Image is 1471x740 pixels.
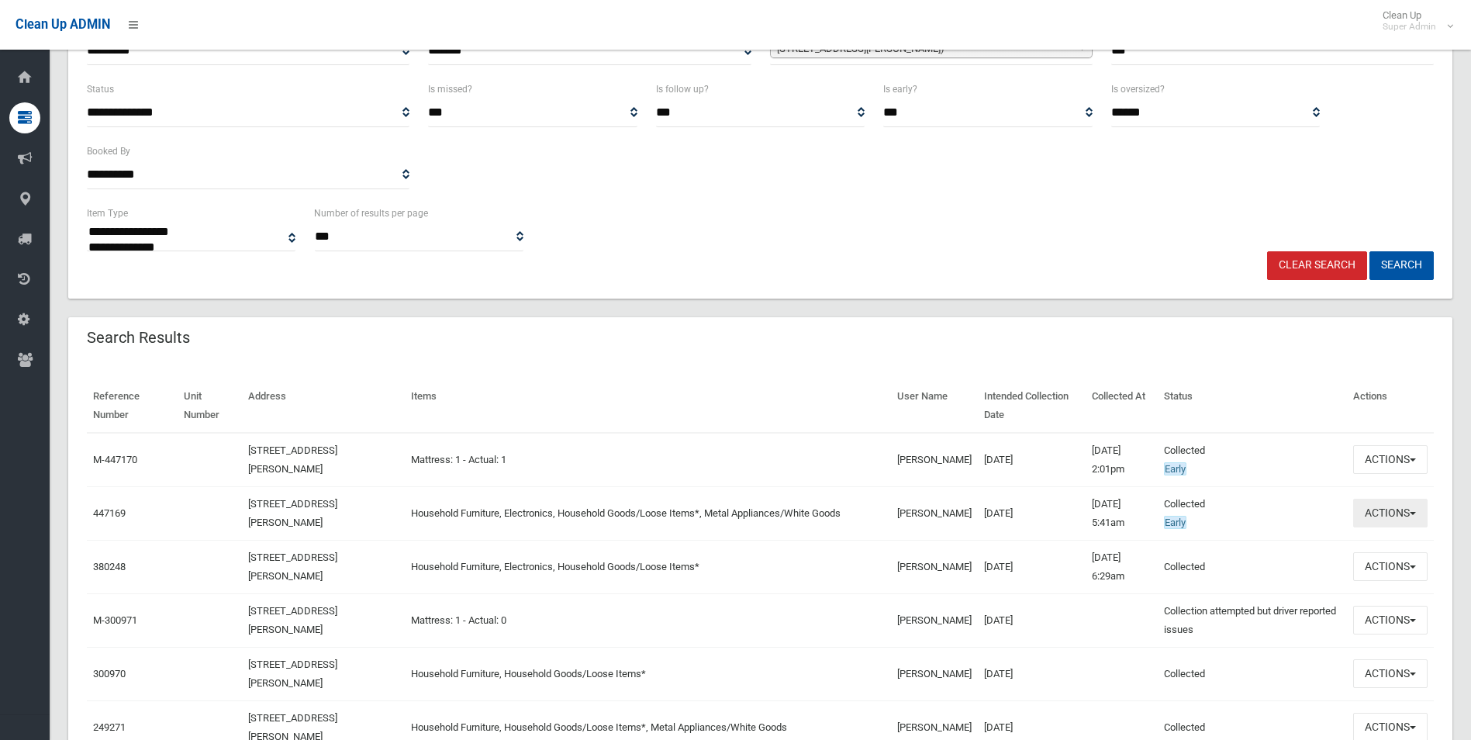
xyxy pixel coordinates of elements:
label: Item Type [87,205,128,222]
td: [PERSON_NAME] [891,593,978,647]
a: [STREET_ADDRESS][PERSON_NAME] [248,659,337,689]
td: Collection attempted but driver reported issues [1158,593,1347,647]
td: Collected [1158,647,1347,700]
label: Is follow up? [656,81,709,98]
span: Clean Up [1375,9,1452,33]
a: [STREET_ADDRESS][PERSON_NAME] [248,498,337,528]
a: [STREET_ADDRESS][PERSON_NAME] [248,444,337,475]
th: User Name [891,379,978,433]
th: Address [242,379,405,433]
th: Collected At [1086,379,1158,433]
a: 380248 [93,561,126,572]
label: Status [87,81,114,98]
td: [DATE] 5:41am [1086,486,1158,540]
label: Number of results per page [314,205,428,222]
td: Household Furniture, Household Goods/Loose Items* [405,647,890,700]
button: Actions [1353,659,1428,688]
a: M-447170 [93,454,137,465]
td: [PERSON_NAME] [891,486,978,540]
span: Early [1164,516,1186,529]
td: [PERSON_NAME] [891,647,978,700]
button: Actions [1353,552,1428,581]
td: [DATE] [978,433,1086,487]
th: Unit Number [178,379,242,433]
button: Actions [1353,606,1428,635]
td: [DATE] 6:29am [1086,540,1158,593]
td: [DATE] [978,593,1086,647]
label: Booked By [87,143,130,160]
label: Is oversized? [1111,81,1165,98]
a: 300970 [93,668,126,679]
a: [STREET_ADDRESS][PERSON_NAME] [248,552,337,582]
td: Collected [1158,486,1347,540]
td: [DATE] [978,540,1086,593]
a: 249271 [93,721,126,733]
td: Collected [1158,433,1347,487]
th: Status [1158,379,1347,433]
span: Early [1164,462,1186,475]
a: 447169 [93,507,126,519]
td: Household Furniture, Electronics, Household Goods/Loose Items*, Metal Appliances/White Goods [405,486,890,540]
td: [PERSON_NAME] [891,433,978,487]
small: Super Admin [1383,21,1436,33]
th: Actions [1347,379,1434,433]
td: [PERSON_NAME] [891,540,978,593]
button: Search [1369,251,1434,280]
td: [DATE] [978,486,1086,540]
td: Mattress: 1 - Actual: 0 [405,593,890,647]
button: Actions [1353,445,1428,474]
td: [DATE] [978,647,1086,700]
header: Search Results [68,323,209,353]
td: [DATE] 2:01pm [1086,433,1158,487]
td: Household Furniture, Electronics, Household Goods/Loose Items* [405,540,890,593]
th: Intended Collection Date [978,379,1086,433]
th: Reference Number [87,379,178,433]
th: Items [405,379,890,433]
a: Clear Search [1267,251,1367,280]
label: Is early? [883,81,917,98]
td: Mattress: 1 - Actual: 1 [405,433,890,487]
button: Actions [1353,499,1428,527]
a: M-300971 [93,614,137,626]
span: Clean Up ADMIN [16,17,110,32]
a: [STREET_ADDRESS][PERSON_NAME] [248,605,337,635]
label: Is missed? [428,81,472,98]
td: Collected [1158,540,1347,593]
